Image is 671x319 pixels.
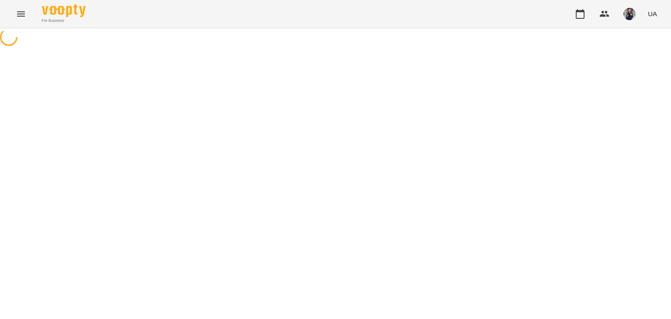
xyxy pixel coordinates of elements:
img: Voopty Logo [42,4,86,17]
span: UA [648,9,657,18]
span: For Business [42,18,86,24]
img: 5dc71f453aaa25dcd3a6e3e648fe382a.JPG [623,8,636,20]
button: Menu [10,3,31,24]
button: UA [644,6,661,22]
